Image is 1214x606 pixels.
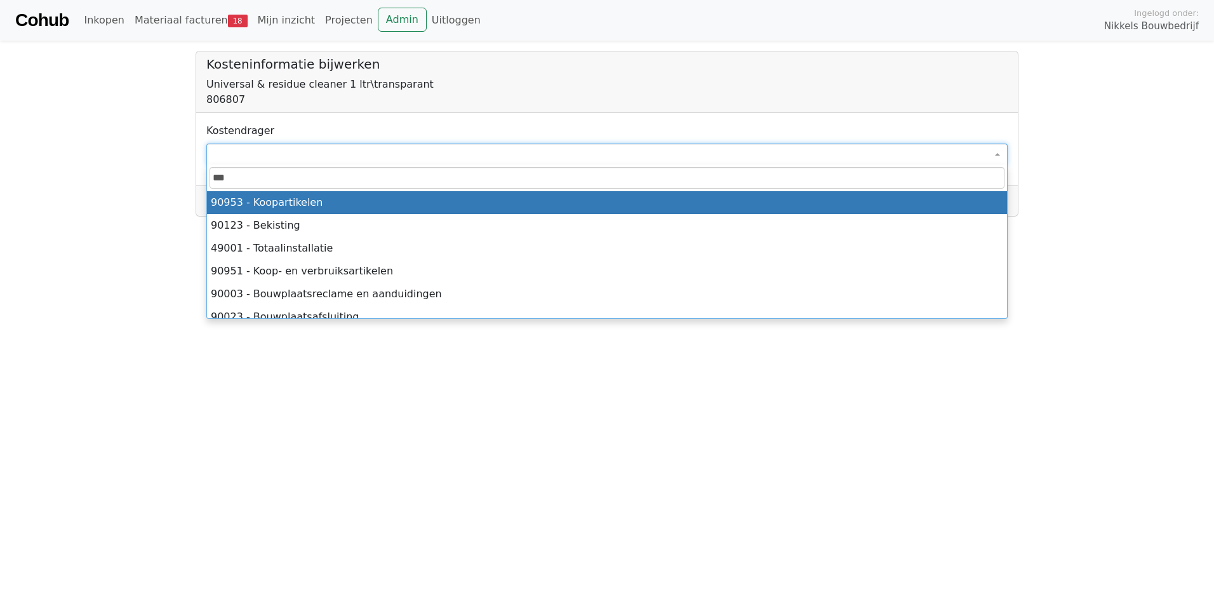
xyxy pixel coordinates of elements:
[130,8,253,33] a: Materiaal facturen18
[1134,7,1199,19] span: Ingelogd onder:
[427,8,486,33] a: Uitloggen
[1104,19,1199,34] span: Nikkels Bouwbedrijf
[320,8,378,33] a: Projecten
[207,283,1007,306] li: 90003 - Bouwplaatsreclame en aanduidingen
[207,306,1007,328] li: 90023 - Bouwplaatsafsluiting
[206,57,1008,72] h5: Kosteninformatie bijwerken
[207,237,1007,260] li: 49001 - Totaalinstallatie
[15,5,69,36] a: Cohub
[206,92,1008,107] div: 806807
[207,214,1007,237] li: 90123 - Bekisting
[206,77,1008,92] div: Universal & residue cleaner 1 ltr\transparant
[207,260,1007,283] li: 90951 - Koop- en verbruiksartikelen
[79,8,129,33] a: Inkopen
[253,8,321,33] a: Mijn inzicht
[206,123,274,138] label: Kostendrager
[378,8,427,32] a: Admin
[228,15,248,27] span: 18
[207,191,1007,214] li: 90953 - Koopartikelen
